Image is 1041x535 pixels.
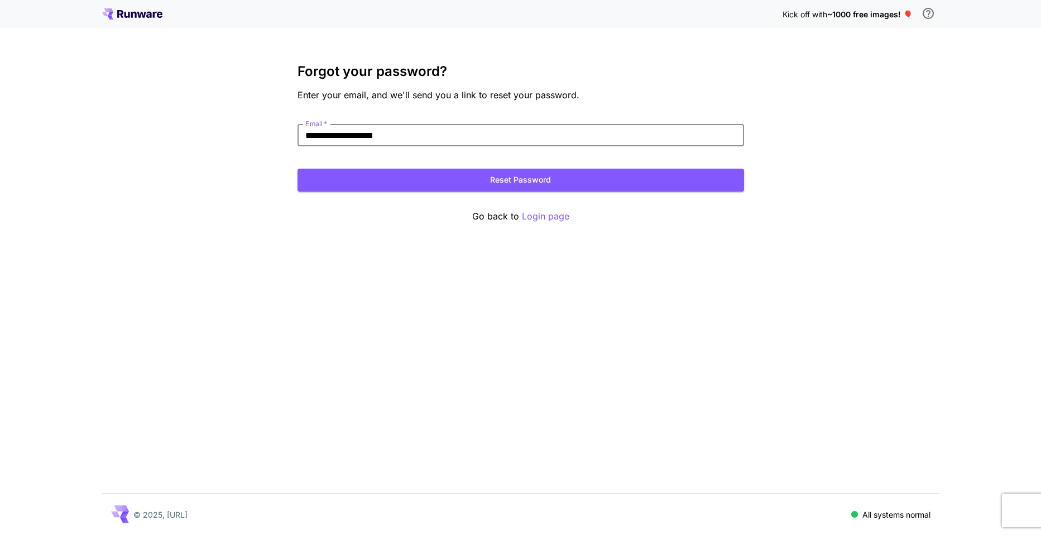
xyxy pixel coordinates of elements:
[133,509,188,520] p: © 2025, [URL]
[862,509,930,520] p: All systems normal
[522,209,569,223] button: Login page
[917,2,939,25] button: In order to qualify for free credit, you need to sign up with a business email address and click ...
[298,64,744,79] h3: Forgot your password?
[298,88,744,102] p: Enter your email, and we'll send you a link to reset your password.
[827,9,913,19] span: ~1000 free images! 🎈
[298,209,744,223] p: Go back to
[305,119,327,128] label: Email
[298,169,744,192] button: Reset Password
[783,9,827,19] span: Kick off with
